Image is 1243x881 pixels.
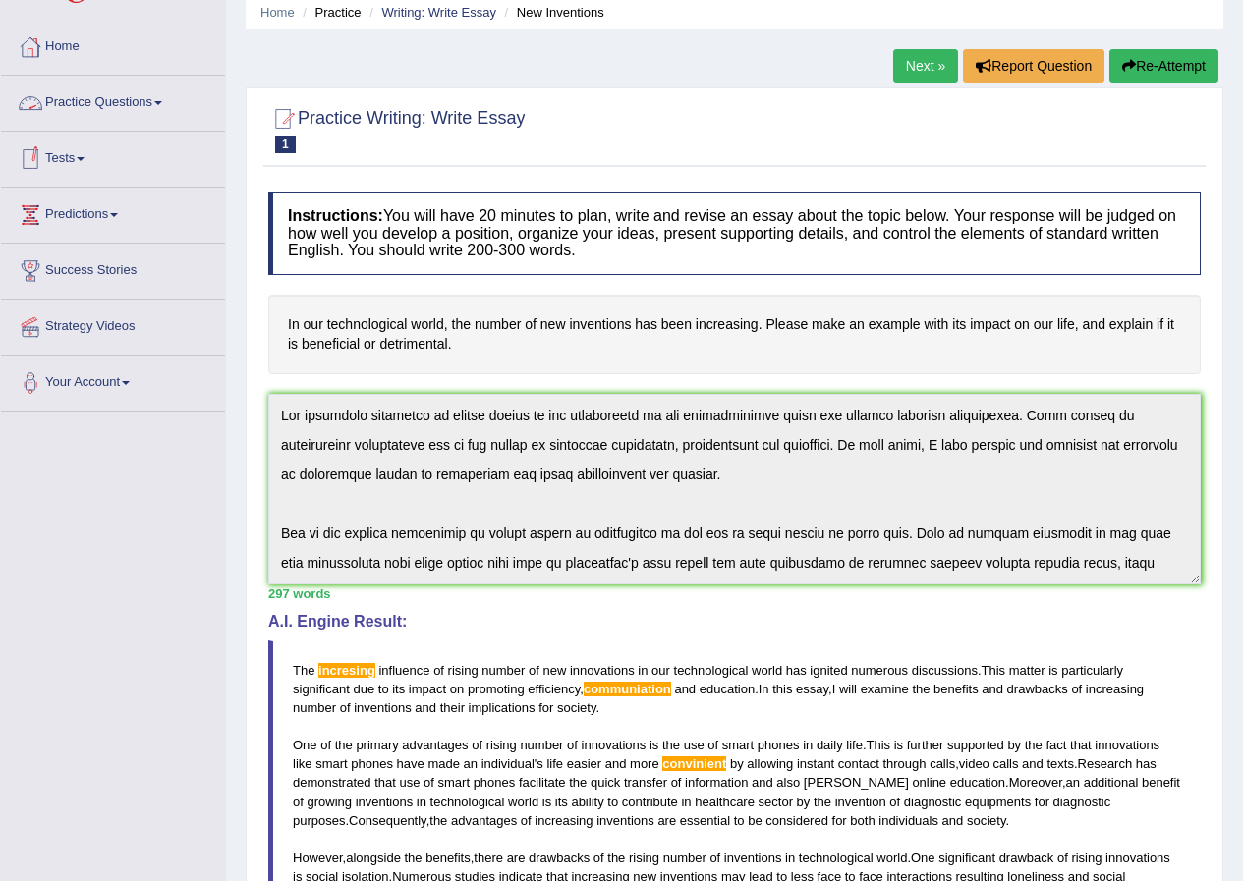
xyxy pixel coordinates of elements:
a: Strategy Videos [1,300,225,349]
span: use [399,775,420,790]
span: efficiency [528,682,580,696]
span: individuals [878,813,938,828]
span: of [593,851,604,865]
span: daily [817,738,843,752]
span: online [912,775,946,790]
span: and [982,682,1003,696]
span: new [542,663,566,678]
span: of [472,738,482,752]
span: texts [1046,756,1073,771]
li: New Inventions [500,3,604,22]
h4: You will have 20 minutes to plan, write and revise an essay about the topic below. Your response ... [268,192,1201,275]
span: advantages [451,813,517,828]
span: video [959,756,989,771]
span: One [293,738,317,752]
span: contact [838,756,879,771]
span: use [684,738,705,752]
span: that [374,775,396,790]
button: Re-Attempt [1109,49,1218,83]
span: phones [758,738,800,752]
span: and [674,682,696,696]
span: of [889,795,900,809]
b: Instructions: [288,207,383,224]
span: is [1048,663,1057,678]
span: innovations [570,663,635,678]
span: the [607,851,625,865]
span: innovations [1095,738,1159,752]
span: supported [947,738,1004,752]
span: by [797,795,811,809]
span: essential [680,813,730,828]
span: are [507,851,526,865]
span: individual [481,756,535,771]
span: education [950,775,1005,790]
span: the [1025,738,1043,752]
span: primary [356,738,398,752]
span: alongside [346,851,401,865]
a: Practice Questions [1,76,225,125]
span: is [542,795,551,809]
span: is [650,738,658,752]
h4: A.I. Engine Result: [268,613,1201,631]
span: transfer [624,775,667,790]
span: diagnostic [1053,795,1111,809]
a: Writing: Write Essay [381,5,496,20]
span: be [748,813,762,828]
span: like [293,756,312,771]
span: quick [591,775,620,790]
span: and [415,700,436,715]
span: demonstrated [293,775,371,790]
a: Next » [893,49,958,83]
span: there [474,851,503,865]
span: more [630,756,659,771]
span: phones [351,756,393,771]
span: an [1066,775,1080,790]
span: essay [796,682,828,696]
span: significant [293,682,350,696]
span: particularly [1061,663,1123,678]
span: smart [438,775,471,790]
span: benefits [425,851,471,865]
span: has [1136,756,1157,771]
span: of [340,700,351,715]
span: of [521,813,532,828]
span: by [730,756,744,771]
span: of [1071,682,1082,696]
span: the [569,775,587,790]
span: in [638,663,648,678]
span: an [464,756,478,771]
span: However [293,851,343,865]
span: of [320,738,331,752]
span: calls [992,756,1018,771]
span: inventions [356,795,414,809]
span: its [555,795,568,809]
h2: Practice Writing: Write Essay [268,104,525,153]
span: phones [474,775,516,790]
span: examine [861,682,909,696]
span: life [846,738,863,752]
span: for [1035,795,1049,809]
span: rising [629,851,659,865]
span: sector [759,795,793,809]
span: inventions [724,851,782,865]
span: number [293,700,336,715]
span: innovations [1105,851,1170,865]
span: drawbacks [1007,682,1068,696]
span: world [752,663,782,678]
span: world [876,851,907,865]
a: Success Stories [1,244,225,293]
span: that [1070,738,1092,752]
span: technological [674,663,749,678]
span: ability [571,795,603,809]
span: 1 [275,136,296,153]
span: rising [486,738,517,752]
span: to [734,813,745,828]
span: society [967,813,1006,828]
span: information [685,775,748,790]
span: through [882,756,926,771]
span: is [894,738,903,752]
li: Practice [298,3,361,22]
span: [PERSON_NAME] [804,775,909,790]
span: number [481,663,525,678]
span: implications [469,700,536,715]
